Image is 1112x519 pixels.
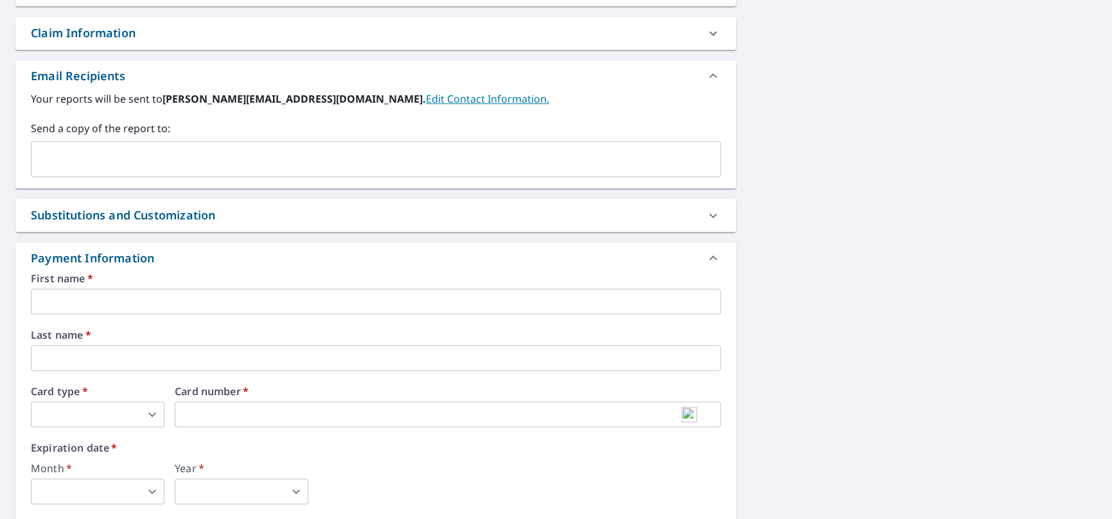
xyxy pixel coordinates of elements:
div: Claim Information [15,17,736,49]
b: [PERSON_NAME][EMAIL_ADDRESS][DOMAIN_NAME]. [163,92,426,106]
label: Expiration date [31,443,721,453]
label: Your reports will be sent to [31,91,721,106]
div: Substitutions and Customization [15,199,736,232]
div: ​ [175,479,308,504]
label: Last name [31,330,721,340]
label: Year [175,463,308,473]
div: Email Recipients [15,60,736,91]
div: Substitutions and Customization [31,207,215,224]
div: ​ [31,479,164,504]
label: First name [31,273,721,284]
img: npw-badge-icon-locked.svg [682,407,697,422]
div: Payment Information [15,242,736,273]
div: Claim Information [31,24,136,42]
div: Payment Information [31,250,159,267]
label: Card number [175,386,721,396]
label: Month [31,463,164,473]
div: Email Recipients [31,67,125,85]
div: ​ [31,402,164,427]
a: EditContactInfo [426,92,549,106]
label: Card type [31,386,164,396]
label: Send a copy of the report to: [31,121,721,136]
